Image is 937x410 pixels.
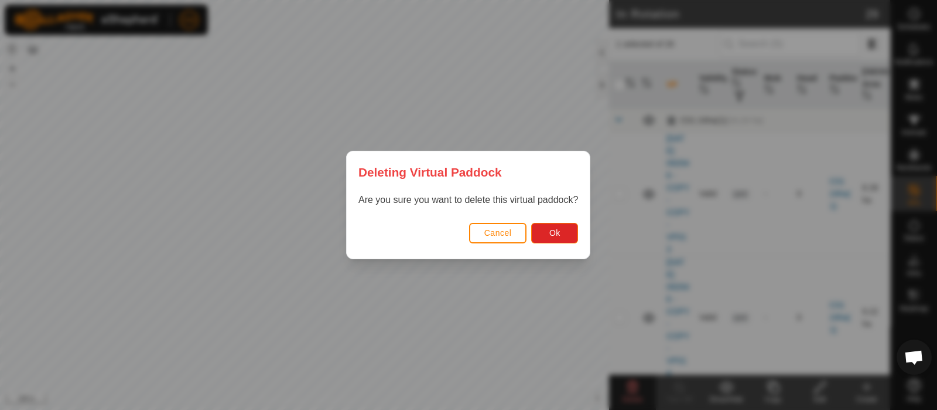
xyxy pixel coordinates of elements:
[532,223,579,243] button: Ok
[484,228,512,238] span: Cancel
[358,163,502,181] span: Deleting Virtual Paddock
[549,228,560,238] span: Ok
[358,193,578,207] p: Are you sure you want to delete this virtual paddock?
[897,340,932,375] div: Open chat
[469,223,527,243] button: Cancel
